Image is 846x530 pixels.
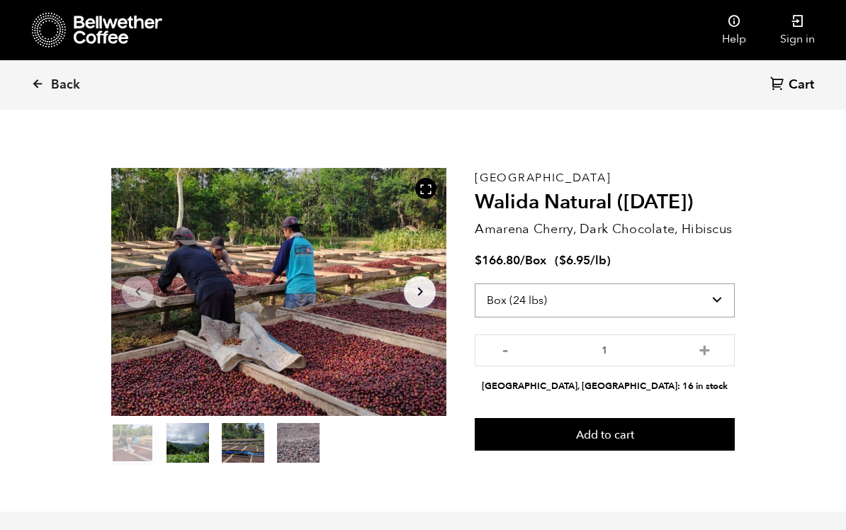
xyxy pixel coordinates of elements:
[696,342,714,356] button: +
[770,76,818,95] a: Cart
[475,220,735,239] p: Amarena Cherry, Dark Chocolate, Hibiscus
[559,252,566,269] span: $
[475,418,735,451] button: Add to cart
[520,252,525,269] span: /
[559,252,590,269] bdi: 6.95
[496,342,514,356] button: -
[51,77,80,94] span: Back
[475,380,735,393] li: [GEOGRAPHIC_DATA], [GEOGRAPHIC_DATA]: 16 in stock
[475,191,735,215] h2: Walida Natural ([DATE])
[555,252,611,269] span: ( )
[475,252,482,269] span: $
[525,252,546,269] span: Box
[590,252,607,269] span: /lb
[475,252,520,269] bdi: 166.80
[789,77,814,94] span: Cart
